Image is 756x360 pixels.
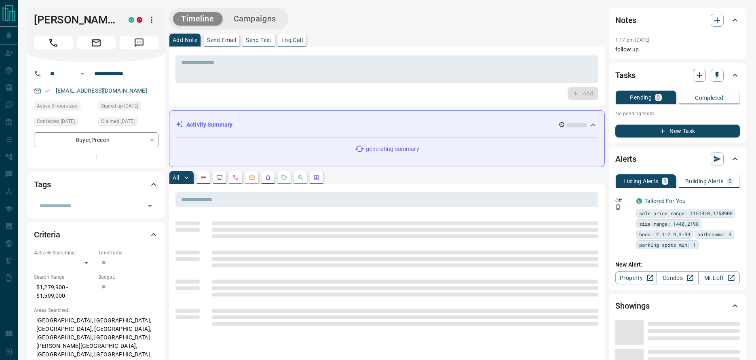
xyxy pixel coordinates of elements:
[144,200,156,212] button: Open
[246,37,272,43] p: Send Text
[615,66,740,85] div: Tasks
[265,174,271,181] svg: Listing Alerts
[98,249,158,256] p: Timeframe:
[281,37,303,43] p: Log Call
[37,102,78,110] span: Active 3 hours ago
[176,117,598,132] div: Activity Summary
[34,225,158,244] div: Criteria
[615,69,636,82] h2: Tasks
[644,198,686,204] a: Tailored For You
[173,12,222,25] button: Timeline
[129,17,134,23] div: condos.ca
[639,209,733,217] span: sale price range: 1151910,1758900
[207,37,236,43] p: Send Email
[37,117,75,125] span: Contacted [DATE]
[173,37,197,43] p: Add Note
[657,95,660,100] p: 0
[615,45,740,54] p: follow up
[34,13,116,26] h1: [PERSON_NAME]
[34,307,158,314] p: Areas Searched:
[615,37,650,43] p: 1:17 pm [DATE]
[226,12,284,25] button: Campaigns
[77,36,116,49] span: Email
[313,174,320,181] svg: Agent Actions
[101,117,135,125] span: Claimed [DATE]
[695,95,724,101] p: Completed
[697,230,731,238] span: bathrooms: 3
[186,121,232,129] p: Activity Summary
[34,175,158,194] div: Tags
[249,174,255,181] svg: Emails
[615,108,740,120] p: No pending tasks
[615,11,740,30] div: Notes
[98,273,158,281] p: Budget:
[698,271,740,284] a: Mr.Loft
[297,174,304,181] svg: Opportunities
[615,125,740,138] button: New Task
[34,228,60,241] h2: Criteria
[78,69,87,78] button: Open
[232,174,239,181] svg: Calls
[639,220,699,228] span: size range: 1440,2198
[366,145,419,153] p: generating summary
[137,17,142,23] div: property.ca
[639,241,696,249] span: parking spots min: 1
[34,178,51,191] h2: Tags
[34,36,73,49] span: Call
[615,197,631,204] p: Off
[34,102,94,113] div: Tue Oct 14 2025
[615,204,621,210] svg: Push Notification Only
[615,152,636,165] h2: Alerts
[615,14,636,27] h2: Notes
[173,175,179,180] p: All
[615,149,740,169] div: Alerts
[685,178,724,184] p: Building Alerts
[615,296,740,316] div: Showings
[281,174,287,181] svg: Requests
[120,36,158,49] span: Message
[630,95,652,100] p: Pending
[216,174,223,181] svg: Lead Browsing Activity
[34,117,94,128] div: Thu Oct 09 2025
[200,174,207,181] svg: Notes
[34,273,94,281] p: Search Range:
[657,271,698,284] a: Condos
[98,117,158,128] div: Thu Oct 09 2025
[98,102,158,113] div: Mon Sep 22 2025
[44,88,50,94] svg: Email Verified
[101,102,138,110] span: Signed up [DATE]
[615,299,650,312] h2: Showings
[623,178,659,184] p: Listing Alerts
[729,178,732,184] p: 0
[56,87,147,94] a: [EMAIL_ADDRESS][DOMAIN_NAME]
[34,281,94,303] p: $1,279,900 - $1,599,000
[639,230,690,238] span: beds: 2.1-2.9,3-99
[615,260,740,269] p: New Alert:
[636,198,642,204] div: condos.ca
[615,271,657,284] a: Property
[34,249,94,256] p: Actively Searching:
[34,132,158,147] div: Buyer , Precon
[663,178,667,184] p: 1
